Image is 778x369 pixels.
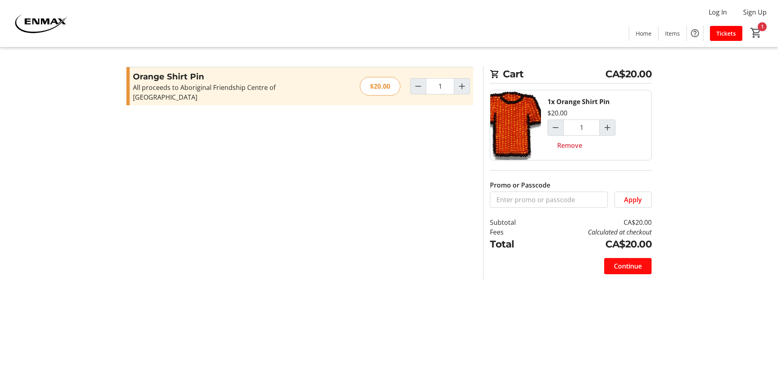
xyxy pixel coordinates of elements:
h2: Cart [490,67,652,83]
span: Sign Up [743,7,767,17]
a: Tickets [710,26,742,41]
span: Items [665,29,680,38]
a: Home [629,26,658,41]
span: CA$20.00 [605,67,652,81]
span: Remove [557,141,582,150]
button: Help [687,25,703,41]
button: Increment by one [600,120,615,135]
span: Log In [709,7,727,17]
span: Tickets [716,29,736,38]
button: Decrement by one [548,120,563,135]
button: Remove [547,137,592,154]
button: Sign Up [737,6,773,19]
a: Items [658,26,686,41]
button: Log In [702,6,733,19]
td: Total [490,237,537,252]
span: Home [636,29,652,38]
div: 1x Orange Shirt Pin [547,97,610,107]
img: Orange Shirt Pin [490,90,541,160]
button: Apply [614,192,652,208]
img: ENMAX 's Logo [5,3,77,44]
label: Promo or Passcode [490,180,550,190]
div: $20.00 [360,77,400,96]
button: Continue [604,258,652,274]
input: Orange Shirt Pin Quantity [563,119,600,136]
button: Cart [749,26,763,40]
input: Orange Shirt Pin Quantity [426,78,454,94]
button: Increment by one [454,79,470,94]
h3: Orange Shirt Pin [133,70,310,83]
td: Calculated at checkout [537,227,652,237]
td: Fees [490,227,537,237]
td: CA$20.00 [537,237,652,252]
td: Subtotal [490,218,537,227]
input: Enter promo or passcode [490,192,608,208]
span: Continue [614,261,642,271]
div: $20.00 [547,108,567,118]
td: CA$20.00 [537,218,652,227]
div: All proceeds to Aboriginal Friendship Centre of [GEOGRAPHIC_DATA] [133,83,310,102]
button: Decrement by one [410,79,426,94]
span: Apply [624,195,642,205]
